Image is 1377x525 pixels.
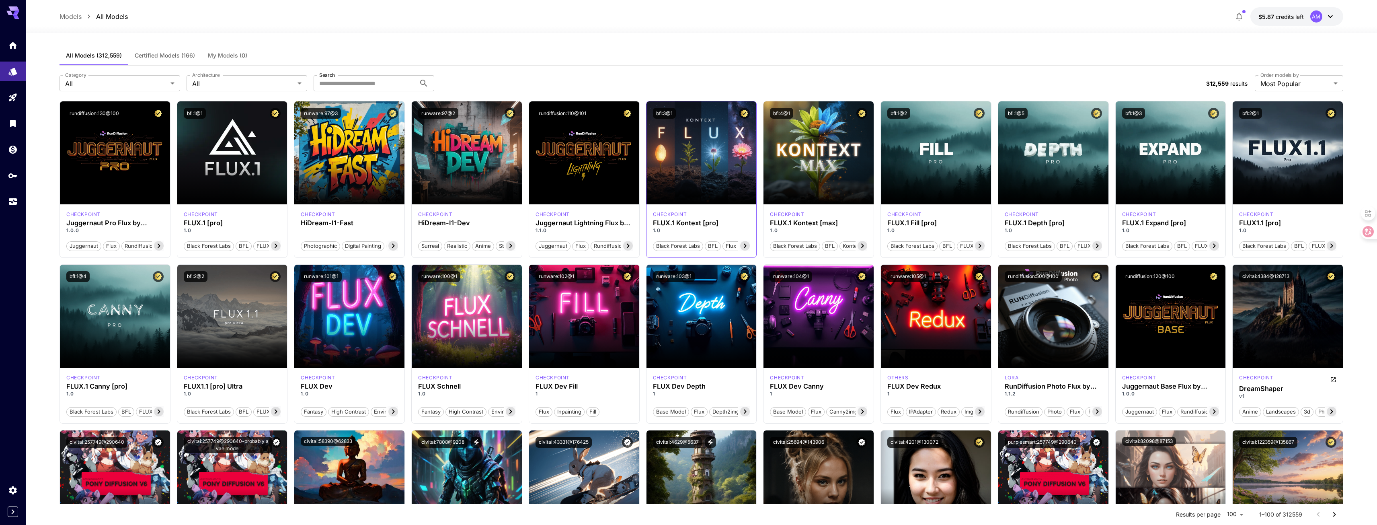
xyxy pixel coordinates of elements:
[472,241,494,251] button: Anime
[1208,271,1219,282] button: Certified Model – Vetted for best performance and includes a commercial license.
[444,241,470,251] button: Realistic
[653,219,750,227] h3: FLUX.1 Kontext [pro]
[1122,108,1145,119] button: bfl:1@3
[505,271,515,282] button: Certified Model – Vetted for best performance and includes a commercial license.
[938,408,959,416] span: Redux
[653,211,687,218] p: checkpoint
[184,271,207,282] button: bfl:2@2
[1239,241,1289,251] button: Black Forest Labs
[135,52,195,59] span: Certified Models (166)
[66,271,90,282] button: bfl:1@4
[1159,408,1175,416] span: flux
[536,211,570,218] p: checkpoint
[770,406,806,417] button: Base model
[653,211,687,218] div: FLUX.1 Kontext [pro]
[1086,408,1100,416] span: pro
[536,211,570,218] div: FLUX.1 D
[65,79,167,89] span: All
[184,211,218,218] div: fluxpro
[236,242,251,250] span: BFL
[770,219,867,227] h3: FLUX.1 Kontext [max]
[770,437,827,448] button: civitai:25694@143906
[1005,241,1055,251] button: Black Forest Labs
[653,108,676,119] button: bfl:3@1
[496,241,521,251] button: Stylized
[1057,241,1073,251] button: BFL
[371,406,408,417] button: Environment
[856,108,867,119] button: Certified Model – Vetted for best performance and includes a commercial license.
[622,437,633,448] button: Verified working
[1045,408,1065,416] span: photo
[1301,406,1313,417] button: 3d
[66,374,101,381] div: fluxpro
[1057,242,1072,250] span: BFL
[887,219,985,227] div: FLUX.1 Fill [pro]
[653,406,689,417] button: Base model
[822,241,838,251] button: BFL
[118,406,134,417] button: BFL
[301,211,335,218] p: checkpoint
[536,219,633,227] div: Juggernaut Lightning Flux by RunDiffusion
[153,108,164,119] button: Certified Model – Vetted for best performance and includes a commercial license.
[184,406,234,417] button: Black Forest Labs
[253,241,291,251] button: FLUX.1 [pro]
[184,374,218,381] p: checkpoint
[770,271,812,282] button: runware:104@1
[1005,242,1055,250] span: Black Forest Labs
[622,271,633,282] button: Certified Model – Vetted for best performance and includes a commercial license.
[906,408,936,416] span: IPAdapter
[691,408,707,416] span: Flux
[496,242,521,250] span: Stylized
[301,108,341,119] button: runware:97@3
[856,437,867,448] button: Verified working
[770,241,820,251] button: Black Forest Labs
[1122,227,1219,234] p: 1.0
[1326,437,1336,448] button: Certified Model – Vetted for best performance and includes a commercial license.
[1206,80,1229,87] span: 312,559
[1330,374,1336,384] button: Open in CivitAI
[270,271,281,282] button: Certified Model – Vetted for best performance and includes a commercial license.
[691,406,708,417] button: Flux
[1224,509,1246,520] div: 100
[418,374,452,381] p: checkpoint
[653,242,703,250] span: Black Forest Labs
[1085,406,1100,417] button: pro
[1310,10,1322,23] div: AM
[301,271,342,282] button: runware:101@1
[272,437,281,448] button: Verified working
[1075,242,1128,250] span: FLUX.1 Depth [pro]
[184,408,234,416] span: Black Forest Labs
[328,406,369,417] button: High Contrast
[536,406,552,417] button: Flux
[536,242,570,250] span: juggernaut
[387,271,398,282] button: Certified Model – Vetted for best performance and includes a commercial license.
[8,93,18,103] div: Playground
[1263,406,1299,417] button: landscapes
[826,406,861,417] button: canny2img
[974,437,985,448] button: Certified Model – Vetted for best performance and includes a commercial license.
[66,219,164,227] div: Juggernaut Pro Flux by RunDiffusion
[8,40,18,50] div: Home
[808,406,825,417] button: Flux
[8,485,18,495] div: Settings
[96,12,128,21] a: All Models
[887,241,938,251] button: Black Forest Labs
[1122,406,1157,417] button: juggernaut
[472,242,494,250] span: Anime
[1159,406,1176,417] button: flux
[371,408,408,416] span: Environment
[939,241,955,251] button: BFL
[622,108,633,119] button: Certified Model – Vetted for best performance and includes a commercial license.
[1005,271,1062,282] button: rundiffusion:500@100
[8,65,18,75] div: Models
[418,437,468,448] button: civitai:7808@9208
[940,242,955,250] span: BFL
[236,406,252,417] button: BFL
[1315,408,1354,416] span: photorealistic
[1122,211,1156,218] p: checkpoint
[66,52,122,59] span: All Models (312,559)
[1239,271,1293,282] button: civitai:4384@128713
[66,241,101,251] button: juggernaut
